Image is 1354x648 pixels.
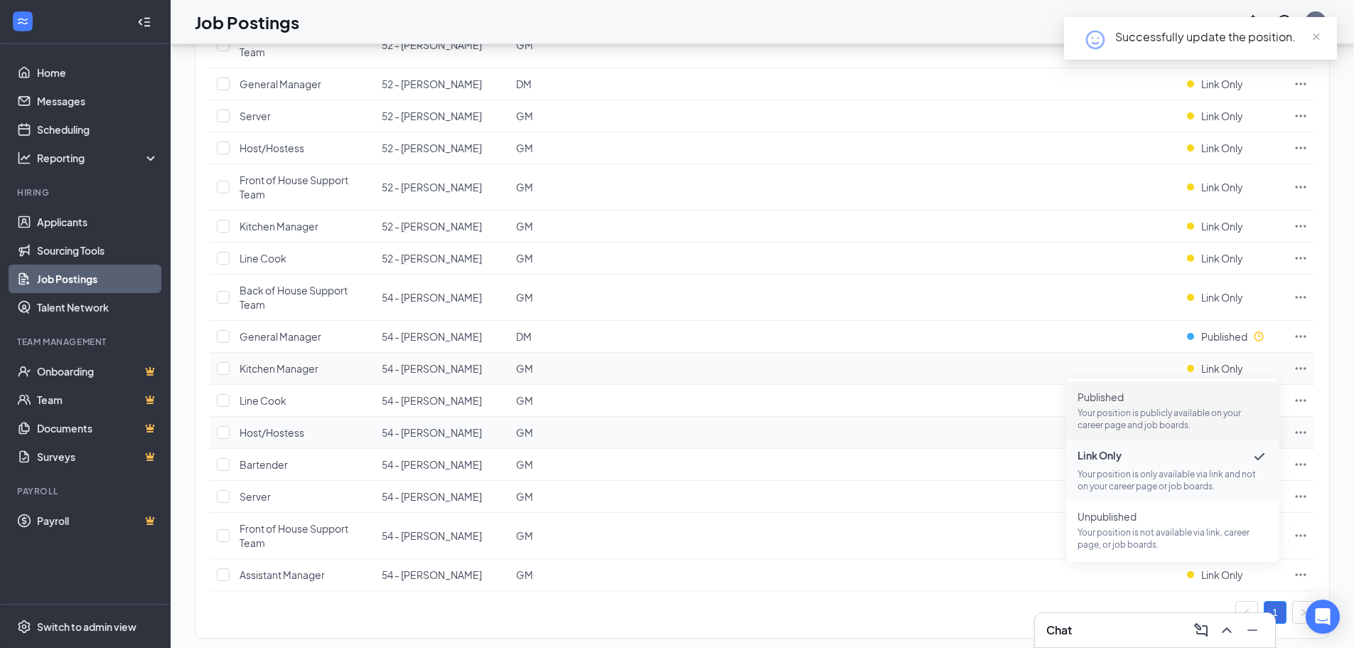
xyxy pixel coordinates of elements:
[382,220,482,233] span: 52 - [PERSON_NAME]
[240,110,271,122] span: Server
[240,394,286,407] span: Line Cook
[1294,219,1308,233] svg: Ellipses
[1084,28,1107,51] svg: HappyFace
[1078,468,1268,492] p: Your position is only available via link and not on your career page or job boards.
[240,174,348,201] span: Front of House Support Team
[516,142,533,154] span: GM
[375,417,509,449] td: 54 - Applebee's
[1201,180,1243,194] span: Link Only
[382,529,482,542] span: 54 - [PERSON_NAME]
[1242,608,1251,617] span: left
[509,22,643,68] td: GM
[240,490,271,503] span: Server
[509,321,643,353] td: DM
[509,385,643,417] td: GM
[516,426,533,439] span: GM
[375,22,509,68] td: 52 - Applebee's
[375,243,509,275] td: 52 - Applebee's
[509,211,643,243] td: GM
[240,458,288,471] span: Bartender
[382,110,482,122] span: 52 - [PERSON_NAME]
[1306,600,1340,634] div: Open Intercom Messenger
[37,236,158,265] a: Sourcing Tools
[1201,77,1243,91] span: Link Only
[382,568,482,581] span: 54 - [PERSON_NAME]
[509,513,643,559] td: GM
[509,449,643,481] td: GM
[17,620,31,634] svg: Settings
[1294,457,1308,472] svg: Ellipses
[382,426,482,439] span: 54 - [PERSON_NAME]
[1264,602,1286,623] a: 1
[1299,608,1308,617] span: right
[1193,622,1210,639] svg: ComposeMessage
[1244,622,1261,639] svg: Minimize
[375,275,509,321] td: 54 - Applebee's
[1294,180,1308,194] svg: Ellipses
[17,485,156,497] div: Payroll
[37,357,158,386] a: OnboardingCrown
[375,449,509,481] td: 54 - Applebee's
[1276,14,1293,31] svg: QuestionInfo
[37,87,158,115] a: Messages
[382,330,482,343] span: 54 - [PERSON_NAME]
[382,458,482,471] span: 54 - [PERSON_NAME]
[1294,290,1308,304] svg: Ellipses
[375,164,509,211] td: 52 - Applebee's
[1294,529,1308,543] svg: Ellipses
[17,151,31,165] svg: Analysis
[37,208,158,236] a: Applicants
[509,559,643,591] td: GM
[1078,390,1268,404] span: Published
[509,100,643,132] td: GM
[1046,622,1072,638] h3: Chat
[1311,32,1321,42] span: close
[516,110,533,122] span: GM
[240,362,318,375] span: Kitchen Manager
[509,275,643,321] td: GM
[1078,407,1268,431] p: Your position is publicly available on your career page and job boards.
[382,490,482,503] span: 54 - [PERSON_NAME]
[1294,251,1308,265] svg: Ellipses
[37,620,136,634] div: Switch to admin view
[516,78,532,90] span: DM
[1294,568,1308,582] svg: Ellipses
[1294,393,1308,408] svg: Ellipses
[375,559,509,591] td: 54 - Applebee's
[37,115,158,144] a: Scheduling
[1078,448,1268,465] span: Link Only
[516,181,533,193] span: GM
[1201,329,1247,344] span: Published
[240,330,321,343] span: General Manager
[375,132,509,164] td: 52 - Applebee's
[1201,568,1243,582] span: Link Only
[509,132,643,164] td: GM
[516,362,533,375] span: GM
[375,211,509,243] td: 52 - Applebee's
[240,284,348,311] span: Back of House Support Team
[37,386,158,414] a: TeamCrown
[240,252,286,265] span: Line Cook
[1294,141,1308,155] svg: Ellipses
[1201,109,1243,123] span: Link Only
[509,417,643,449] td: GM
[1253,331,1264,342] svg: Clock
[1294,489,1308,504] svg: Ellipses
[509,68,643,100] td: DM
[516,458,533,471] span: GM
[37,58,158,87] a: Home
[1264,601,1286,624] li: 1
[1294,361,1308,376] svg: Ellipses
[1310,16,1321,28] div: BR
[509,481,643,513] td: GM
[1078,509,1268,524] span: Unpublished
[516,490,533,503] span: GM
[37,293,158,322] a: Talent Network
[1241,619,1264,642] button: Minimize
[375,68,509,100] td: 52 - Applebee's
[509,353,643,385] td: GM
[1294,77,1308,91] svg: Ellipses
[375,385,509,417] td: 54 - Applebee's
[516,330,532,343] span: DM
[375,481,509,513] td: 54 - Applebee's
